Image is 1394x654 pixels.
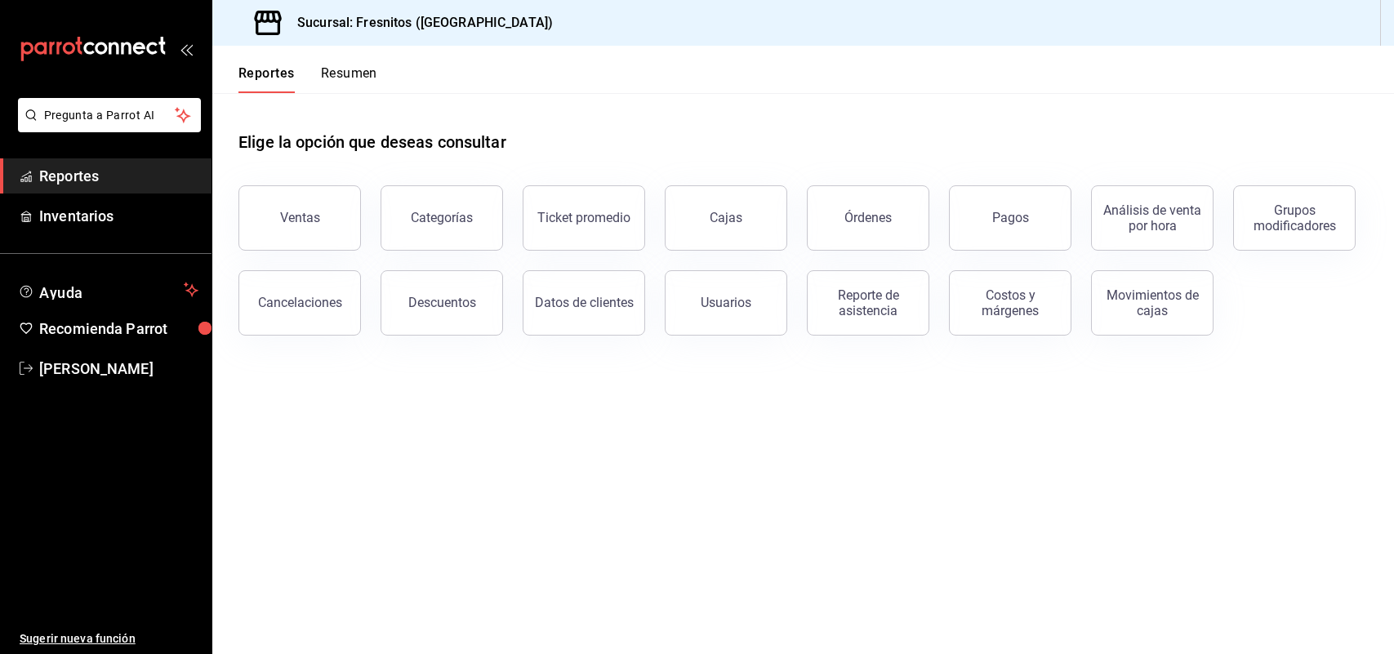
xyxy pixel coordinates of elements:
div: Movimientos de cajas [1102,287,1203,318]
h3: Sucursal: Fresnitos ([GEOGRAPHIC_DATA]) [284,13,553,33]
button: Resumen [321,65,377,93]
button: Análisis de venta por hora [1091,185,1214,251]
button: Movimientos de cajas [1091,270,1214,336]
button: Pagos [949,185,1071,251]
div: Órdenes [844,210,892,225]
div: Ticket promedio [537,210,630,225]
button: Categorías [381,185,503,251]
button: Datos de clientes [523,270,645,336]
div: Cajas [710,210,742,225]
button: Pregunta a Parrot AI [18,98,201,132]
span: Reportes [39,165,198,187]
button: open_drawer_menu [180,42,193,56]
button: Órdenes [807,185,929,251]
button: Descuentos [381,270,503,336]
div: Análisis de venta por hora [1102,202,1203,234]
div: Ventas [280,210,320,225]
button: Reportes [238,65,295,93]
span: Recomienda Parrot [39,318,198,340]
button: Costos y márgenes [949,270,1071,336]
span: Inventarios [39,205,198,227]
button: Cajas [665,185,787,251]
div: Grupos modificadores [1244,202,1345,234]
div: Usuarios [701,295,751,310]
button: Usuarios [665,270,787,336]
div: Cancelaciones [258,295,342,310]
div: Descuentos [408,295,476,310]
button: Ventas [238,185,361,251]
span: [PERSON_NAME] [39,358,198,380]
h1: Elige la opción que deseas consultar [238,130,506,154]
span: Ayuda [39,280,177,300]
div: Datos de clientes [535,295,634,310]
div: Pagos [992,210,1029,225]
button: Reporte de asistencia [807,270,929,336]
span: Sugerir nueva función [20,630,198,647]
button: Ticket promedio [523,185,645,251]
div: Reporte de asistencia [817,287,919,318]
span: Pregunta a Parrot AI [44,107,176,124]
button: Grupos modificadores [1233,185,1356,251]
a: Pregunta a Parrot AI [11,118,201,136]
div: Costos y márgenes [960,287,1061,318]
button: Cancelaciones [238,270,361,336]
div: navigation tabs [238,65,377,93]
div: Categorías [411,210,473,225]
